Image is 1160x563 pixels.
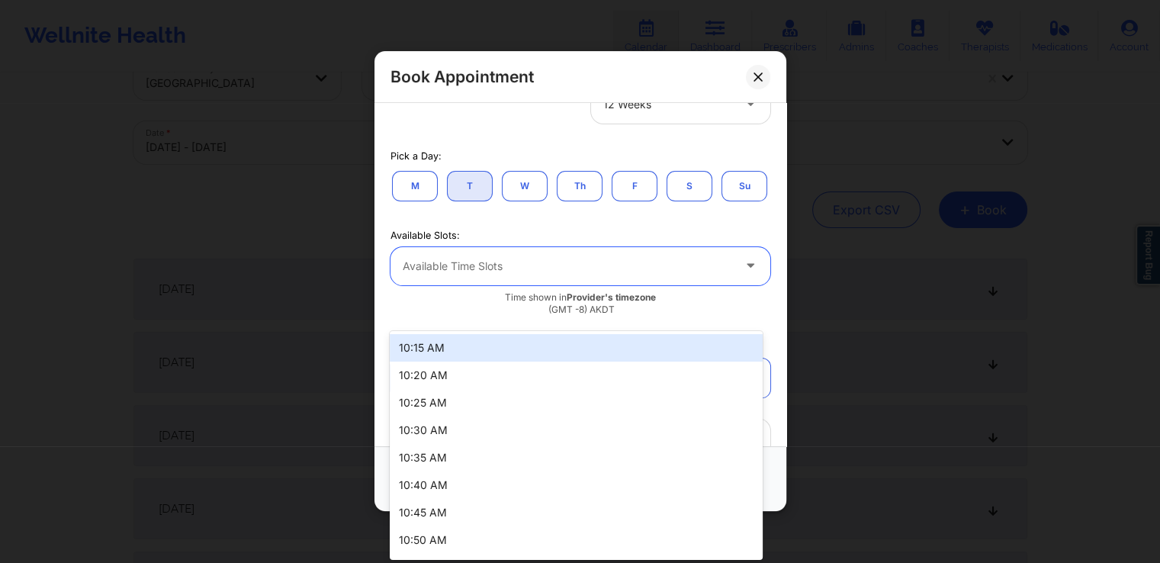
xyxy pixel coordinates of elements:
div: Time shown in (GMT -8) AKDT [390,291,770,317]
button: Su [721,171,767,201]
div: Pick a Day: [390,150,770,163]
div: 10:15 AM [390,334,762,362]
div: 10:40 AM [390,471,762,499]
div: 10:25 AM [390,389,762,417]
button: T [447,171,493,201]
button: F [612,171,657,201]
div: 10:30 AM [390,417,762,444]
div: 10:45 AM [390,499,762,526]
div: 10:50 AM [390,526,762,554]
div: Available Slots: [390,229,770,243]
div: 10:20 AM [390,362,762,389]
a: Not Registered Patient [591,359,770,397]
button: S [667,171,712,201]
button: M [392,171,438,201]
div: 10:35 AM [390,444,762,471]
h2: Book Appointment [390,66,534,87]
b: Provider's timezone [567,291,656,303]
button: W [502,171,548,201]
button: Th [557,171,602,201]
div: Patient information: [380,333,781,348]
